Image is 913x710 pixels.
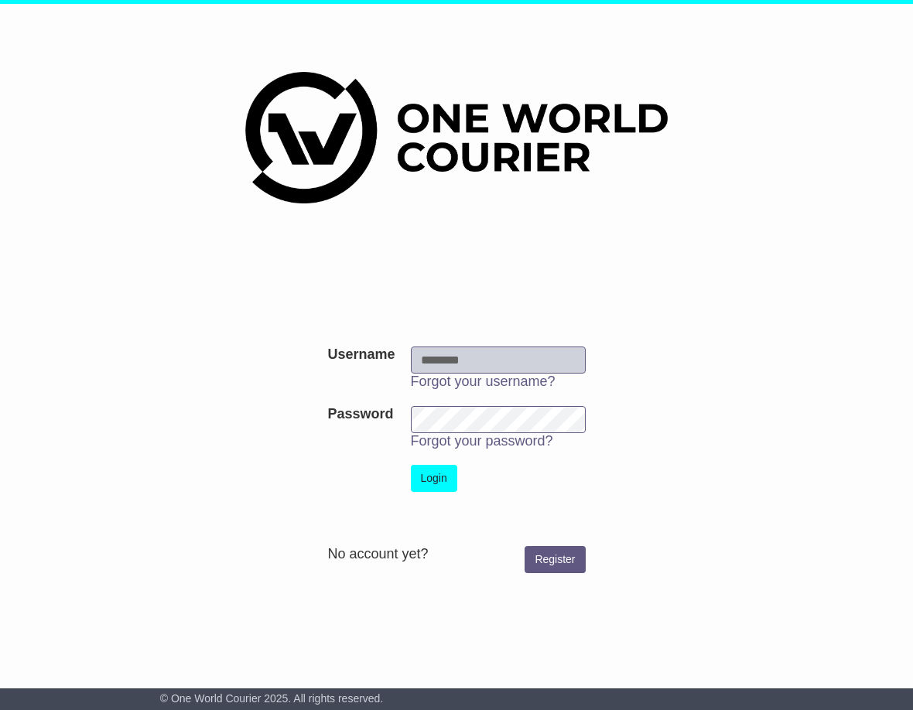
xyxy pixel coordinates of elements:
img: One World [245,72,668,203]
label: Username [327,346,395,364]
span: © One World Courier 2025. All rights reserved. [160,692,384,705]
a: Forgot your username? [411,374,556,389]
label: Password [327,406,393,423]
button: Login [411,465,457,492]
a: Register [525,546,585,573]
div: No account yet? [327,546,585,563]
a: Forgot your password? [411,433,553,449]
